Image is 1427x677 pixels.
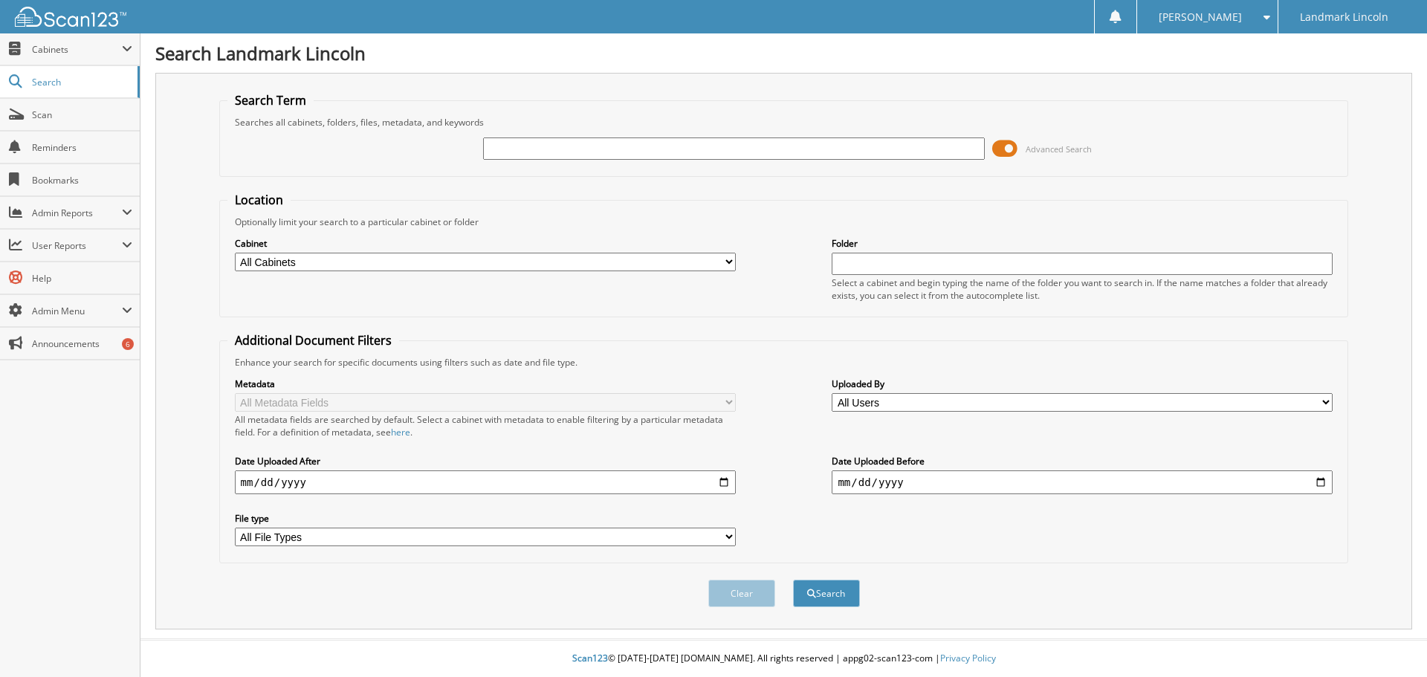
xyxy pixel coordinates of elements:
[122,338,134,350] div: 6
[235,378,736,390] label: Metadata
[391,426,410,438] a: here
[15,7,126,27] img: scan123-logo-white.svg
[227,116,1341,129] div: Searches all cabinets, folders, files, metadata, and keywords
[793,580,860,607] button: Search
[32,337,132,350] span: Announcements
[32,207,122,219] span: Admin Reports
[832,470,1333,494] input: end
[32,305,122,317] span: Admin Menu
[708,580,775,607] button: Clear
[235,512,736,525] label: File type
[227,216,1341,228] div: Optionally limit your search to a particular cabinet or folder
[832,237,1333,250] label: Folder
[1159,13,1242,22] span: [PERSON_NAME]
[235,237,736,250] label: Cabinet
[32,108,132,121] span: Scan
[832,378,1333,390] label: Uploaded By
[227,192,291,208] legend: Location
[572,652,608,664] span: Scan123
[940,652,996,664] a: Privacy Policy
[32,141,132,154] span: Reminders
[1300,13,1388,22] span: Landmark Lincoln
[227,356,1341,369] div: Enhance your search for specific documents using filters such as date and file type.
[227,332,399,349] legend: Additional Document Filters
[155,41,1412,65] h1: Search Landmark Lincoln
[235,455,736,467] label: Date Uploaded After
[235,470,736,494] input: start
[832,276,1333,302] div: Select a cabinet and begin typing the name of the folder you want to search in. If the name match...
[32,43,122,56] span: Cabinets
[832,455,1333,467] label: Date Uploaded Before
[227,92,314,108] legend: Search Term
[32,272,132,285] span: Help
[32,76,130,88] span: Search
[32,174,132,187] span: Bookmarks
[1026,143,1092,155] span: Advanced Search
[32,239,122,252] span: User Reports
[235,413,736,438] div: All metadata fields are searched by default. Select a cabinet with metadata to enable filtering b...
[140,641,1427,677] div: © [DATE]-[DATE] [DOMAIN_NAME]. All rights reserved | appg02-scan123-com |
